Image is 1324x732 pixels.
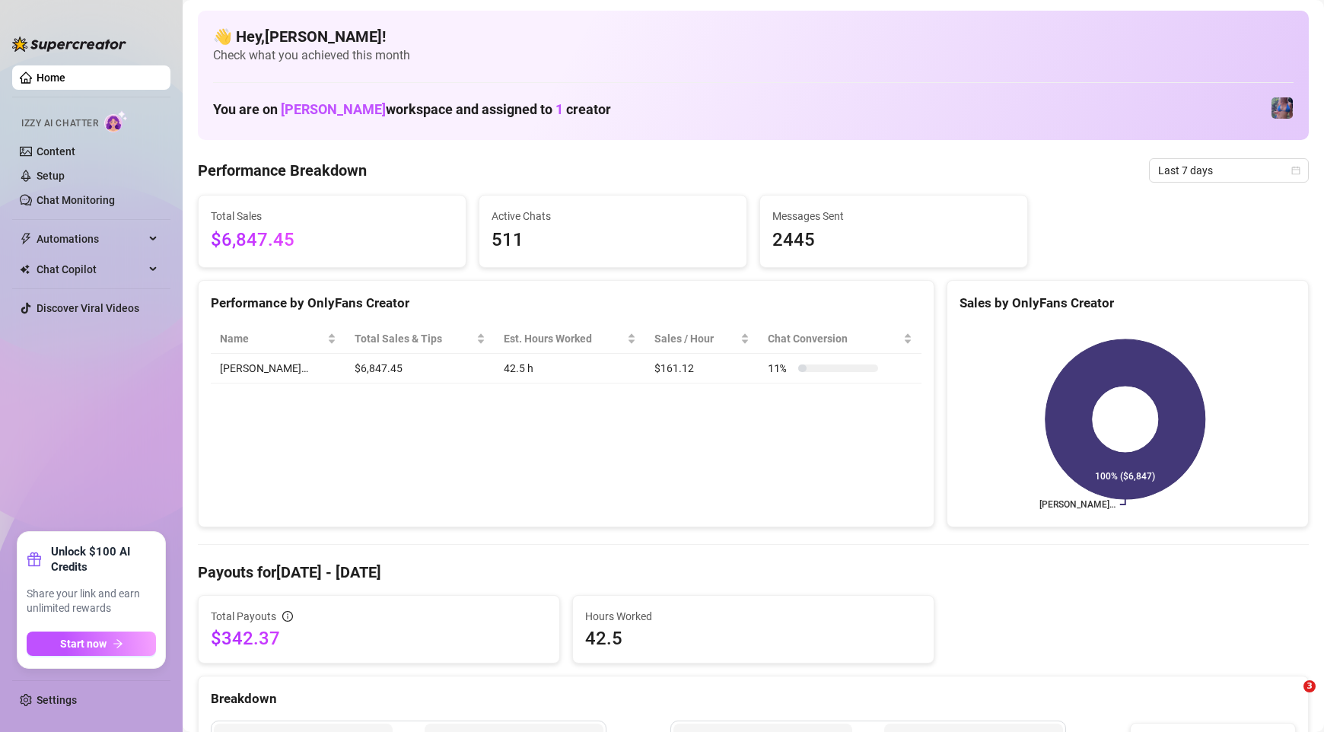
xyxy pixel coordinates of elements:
h4: Performance Breakdown [198,160,367,181]
a: Discover Viral Videos [37,302,139,314]
span: Share your link and earn unlimited rewards [27,587,156,616]
span: $342.37 [211,626,547,651]
span: Start now [60,638,107,650]
img: Jaylie [1271,97,1293,119]
span: 511 [492,226,734,255]
span: Total Sales & Tips [355,330,473,347]
img: Chat Copilot [20,264,30,275]
td: $161.12 [645,354,759,384]
h4: Payouts for [DATE] - [DATE] [198,562,1309,583]
th: Chat Conversion [759,324,921,354]
span: Hours Worked [585,608,921,625]
span: Check what you achieved this month [213,47,1294,64]
span: Automations [37,227,145,251]
button: Start nowarrow-right [27,632,156,656]
td: 42.5 h [495,354,644,384]
span: Izzy AI Chatter [21,116,98,131]
div: Sales by OnlyFans Creator [960,293,1296,313]
div: Breakdown [211,689,1296,709]
td: $6,847.45 [345,354,495,384]
span: Total Payouts [211,608,276,625]
span: calendar [1291,166,1300,175]
span: 42.5 [585,626,921,651]
span: 1 [555,101,563,117]
span: gift [27,552,42,567]
span: 11 % [768,360,792,377]
span: Chat Conversion [768,330,900,347]
iframe: Intercom live chat [1272,680,1309,717]
span: [PERSON_NAME] [281,101,386,117]
span: Messages Sent [772,208,1015,224]
h1: You are on workspace and assigned to creator [213,101,611,118]
span: Total Sales [211,208,454,224]
span: 3 [1303,680,1316,692]
div: Est. Hours Worked [504,330,623,347]
span: Last 7 days [1158,159,1300,182]
span: arrow-right [113,638,123,649]
a: Settings [37,694,77,706]
a: Setup [37,170,65,182]
span: Sales / Hour [654,330,737,347]
td: [PERSON_NAME]… [211,354,345,384]
th: Sales / Hour [645,324,759,354]
span: thunderbolt [20,233,32,245]
text: [PERSON_NAME]… [1039,499,1116,510]
img: logo-BBDzfeDw.svg [12,37,126,52]
span: Chat Copilot [37,257,145,282]
span: 2445 [772,226,1015,255]
span: Active Chats [492,208,734,224]
a: Content [37,145,75,158]
span: $6,847.45 [211,226,454,255]
a: Chat Monitoring [37,194,115,206]
th: Name [211,324,345,354]
span: Name [220,330,324,347]
span: info-circle [282,611,293,622]
h4: 👋 Hey, [PERSON_NAME] ! [213,26,1294,47]
img: AI Chatter [104,110,128,132]
strong: Unlock $100 AI Credits [51,544,156,574]
div: Performance by OnlyFans Creator [211,293,921,313]
th: Total Sales & Tips [345,324,495,354]
a: Home [37,72,65,84]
